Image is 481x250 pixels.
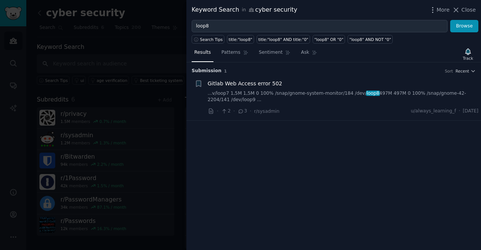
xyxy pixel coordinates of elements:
[250,107,251,115] span: ·
[463,56,473,61] div: Track
[450,20,478,33] button: Browse
[208,90,479,103] a: ...v/loop7 1,5M 1,5M 0 100% /snap/gnome-system-monitor/184 /dev/loop8497M 497M 0 100% /snap/gnome...
[411,108,456,115] span: u/always_learning_f
[313,35,345,44] a: "loop8" OR "0"
[259,49,283,56] span: Sentiment
[429,6,450,14] button: More
[227,35,254,44] a: title:"loop8"
[192,35,224,44] button: Search Tips
[460,46,476,62] button: Track
[200,37,223,42] span: Search Tips
[461,6,476,14] span: Close
[349,37,391,42] div: "loop8" AND NOT "0"
[192,20,448,33] input: Try a keyword related to your business
[437,6,450,14] span: More
[192,47,213,62] a: Results
[301,49,309,56] span: Ask
[221,108,230,115] span: 2
[192,68,221,74] span: Submission
[237,108,247,115] span: 3
[217,107,218,115] span: ·
[233,107,235,115] span: ·
[455,68,476,74] button: Recent
[366,91,380,96] span: loop8
[258,37,308,42] div: title:"loop8" AND title:"0"
[242,7,246,14] span: in
[459,108,460,115] span: ·
[254,109,280,114] span: r/sysadmin
[298,47,320,62] a: Ask
[257,35,310,44] a: title:"loop8" AND title:"0"
[192,5,297,15] div: Keyword Search cyber security
[194,49,211,56] span: Results
[256,47,293,62] a: Sentiment
[221,49,240,56] span: Patterns
[445,68,453,74] div: Sort
[463,108,478,115] span: [DATE]
[348,35,393,44] a: "loop8" AND NOT "0"
[219,47,251,62] a: Patterns
[452,6,476,14] button: Close
[314,37,343,42] div: "loop8" OR "0"
[229,37,253,42] div: title:"loop8"
[224,69,227,73] span: 1
[208,80,282,88] a: Gitlab Web Access error 502
[455,68,469,74] span: Recent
